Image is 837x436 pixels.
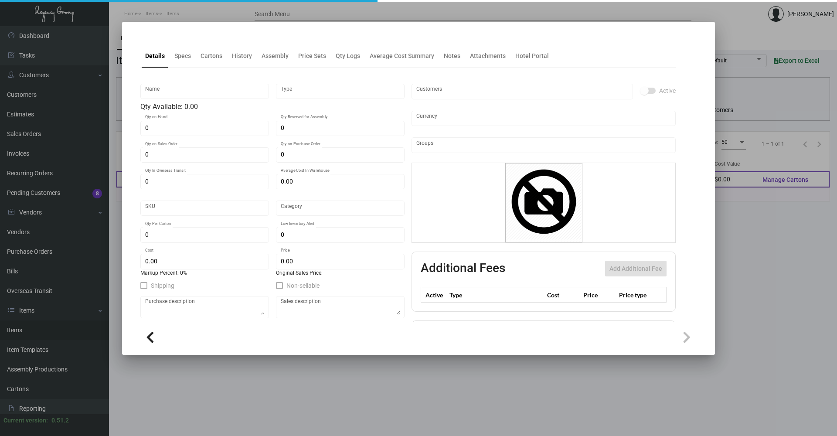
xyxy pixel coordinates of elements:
[581,287,617,303] th: Price
[232,51,252,61] div: History
[336,51,360,61] div: Qty Logs
[617,287,656,303] th: Price type
[421,261,505,276] h2: Additional Fees
[444,51,460,61] div: Notes
[51,416,69,425] div: 0.51.2
[201,51,222,61] div: Cartons
[421,287,448,303] th: Active
[470,51,506,61] div: Attachments
[659,85,676,96] span: Active
[145,51,165,61] div: Details
[298,51,326,61] div: Price Sets
[515,51,549,61] div: Hotel Portal
[416,142,671,149] input: Add new..
[151,280,174,291] span: Shipping
[3,416,48,425] div: Current version:
[447,287,545,303] th: Type
[140,102,405,112] div: Qty Available: 0.00
[605,261,667,276] button: Add Additional Fee
[609,265,662,272] span: Add Additional Fee
[370,51,434,61] div: Average Cost Summary
[545,287,581,303] th: Cost
[262,51,289,61] div: Assembly
[286,280,320,291] span: Non-sellable
[174,51,191,61] div: Specs
[416,88,629,95] input: Add new..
